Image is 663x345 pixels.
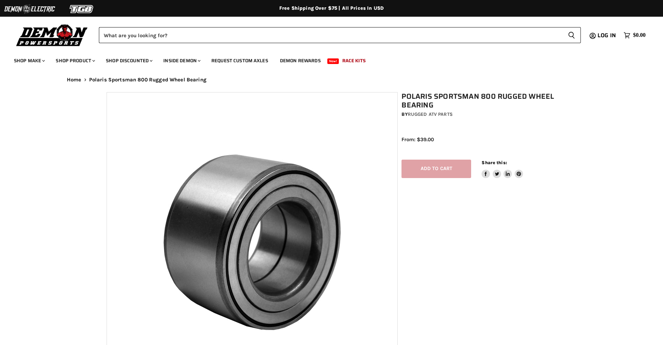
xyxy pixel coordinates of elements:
[337,54,371,68] a: Race Kits
[620,30,649,40] a: $0.00
[482,160,507,165] span: Share this:
[633,32,646,39] span: $0.00
[89,77,206,83] span: Polaris Sportsman 800 Rugged Wheel Bearing
[401,92,560,110] h1: Polaris Sportsman 800 Rugged Wheel Bearing
[327,58,339,64] span: New!
[9,51,644,68] ul: Main menu
[401,136,434,143] span: From: $39.00
[598,31,616,40] span: Log in
[158,54,205,68] a: Inside Demon
[9,54,49,68] a: Shop Make
[53,5,610,11] div: Free Shipping Over $75 | All Prices In USD
[101,54,157,68] a: Shop Discounted
[562,27,581,43] button: Search
[3,2,56,16] img: Demon Electric Logo 2
[482,160,523,178] aside: Share this:
[99,27,581,43] form: Product
[275,54,326,68] a: Demon Rewards
[14,23,90,47] img: Demon Powersports
[408,111,453,117] a: Rugged ATV Parts
[67,77,81,83] a: Home
[99,27,562,43] input: Search
[594,32,620,39] a: Log in
[53,77,610,83] nav: Breadcrumbs
[56,2,108,16] img: TGB Logo 2
[206,54,273,68] a: Request Custom Axles
[401,111,560,118] div: by
[50,54,99,68] a: Shop Product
